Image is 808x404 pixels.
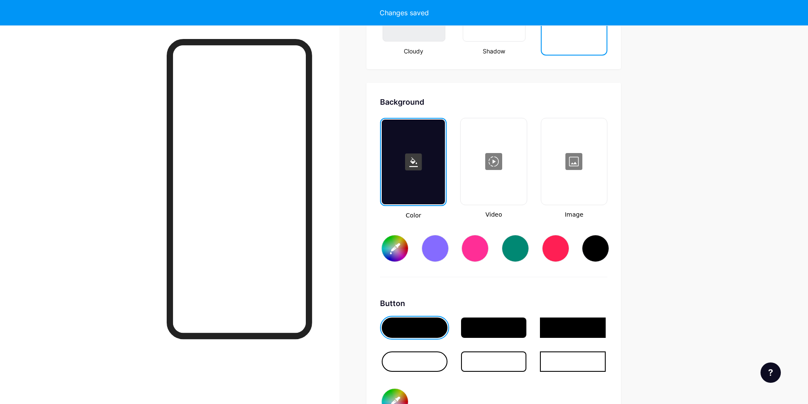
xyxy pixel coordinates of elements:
[380,298,607,309] div: Button
[380,96,607,108] div: Background
[380,47,447,56] div: Cloudy
[380,211,447,220] span: Color
[380,8,429,18] div: Changes saved
[541,210,607,219] span: Image
[460,47,527,56] div: Shadow
[460,210,527,219] span: Video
